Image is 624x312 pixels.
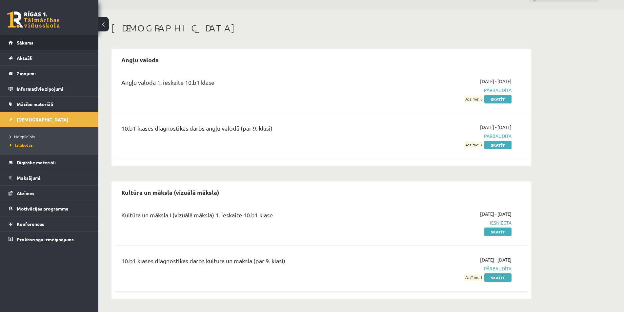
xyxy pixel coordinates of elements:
a: Skatīt [484,273,512,282]
h2: Kultūra un māksla (vizuālā māksla) [115,185,226,200]
h1: [DEMOGRAPHIC_DATA] [111,23,531,34]
span: Atzīmes [17,190,34,196]
span: Izlabotās [10,142,33,148]
span: Proktoringa izmēģinājums [17,236,74,242]
a: Neizpildītās [10,134,92,139]
span: Digitālie materiāli [17,159,56,165]
div: Kultūra un māksla I (vizuālā māksla) 1. ieskaite 10.b1 klase [121,211,378,223]
a: Skatīt [484,95,512,103]
div: 10.b1 klases diagnostikas darbs kultūrā un mākslā (par 9. klasi) [121,256,378,268]
div: 10.b1 klases diagnostikas darbs angļu valodā (par 9. klasi) [121,124,378,136]
span: Pārbaudīta [388,133,512,139]
a: [DEMOGRAPHIC_DATA] [9,112,90,127]
div: Angļu valoda 1. ieskaite 10.b1 klase [121,78,378,90]
span: Sākums [17,40,33,46]
span: [DATE] - [DATE] [480,124,512,131]
span: Iesniegta [388,219,512,226]
a: Maksājumi [9,170,90,185]
a: Izlabotās [10,142,92,148]
span: Aktuāli [17,55,32,61]
span: [DATE] - [DATE] [480,211,512,217]
span: Neizpildītās [10,134,35,139]
a: Sākums [9,35,90,50]
a: Digitālie materiāli [9,155,90,170]
a: Skatīt [484,228,512,236]
a: Skatīt [484,141,512,149]
legend: Informatīvie ziņojumi [17,81,90,96]
span: Mācību materiāli [17,101,53,107]
a: Informatīvie ziņojumi [9,81,90,96]
legend: Ziņojumi [17,66,90,81]
a: Atzīmes [9,186,90,201]
span: Atzīme: 8 [464,96,483,102]
span: [DATE] - [DATE] [480,256,512,263]
a: Rīgas 1. Tālmācības vidusskola [7,11,60,28]
span: Pārbaudīta [388,265,512,272]
a: Ziņojumi [9,66,90,81]
h2: Angļu valoda [115,52,165,67]
span: Atzīme: 7 [464,141,483,148]
span: Konferences [17,221,44,227]
a: Proktoringa izmēģinājums [9,232,90,247]
span: Atzīme: 1 [464,274,483,281]
span: [DATE] - [DATE] [480,78,512,85]
a: Konferences [9,216,90,231]
span: Motivācijas programma [17,206,69,211]
a: Mācību materiāli [9,97,90,112]
span: [DEMOGRAPHIC_DATA] [17,117,68,122]
legend: Maksājumi [17,170,90,185]
a: Motivācijas programma [9,201,90,216]
a: Aktuāli [9,50,90,65]
span: Pārbaudīta [388,87,512,94]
